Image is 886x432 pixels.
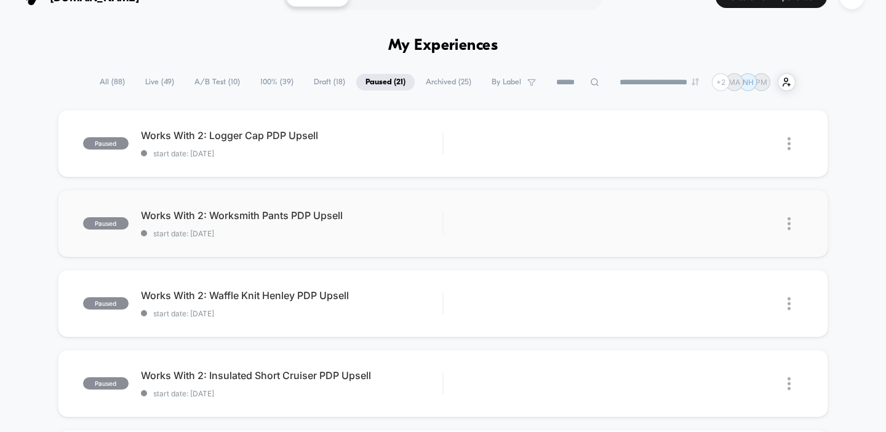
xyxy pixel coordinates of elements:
[788,297,791,310] img: close
[90,74,134,90] span: All ( 88 )
[141,369,443,382] span: Works With 2: Insulated Short Cruiser PDP Upsell
[692,78,699,86] img: end
[712,73,730,91] div: + 2
[83,377,129,390] span: paused
[83,297,129,310] span: paused
[141,289,443,302] span: Works With 2: Waffle Knit Henley PDP Upsell
[788,137,791,150] img: close
[417,74,481,90] span: Archived ( 25 )
[388,37,498,55] h1: My Experiences
[492,78,521,87] span: By Label
[743,78,754,87] p: NH
[728,78,740,87] p: MA
[141,309,443,318] span: start date: [DATE]
[185,74,249,90] span: A/B Test ( 10 )
[83,217,129,230] span: paused
[788,377,791,390] img: close
[788,217,791,230] img: close
[141,209,443,222] span: Works With 2: Worksmith Pants PDP Upsell
[83,137,129,150] span: paused
[141,229,443,238] span: start date: [DATE]
[356,74,415,90] span: Paused ( 21 )
[251,74,303,90] span: 100% ( 39 )
[141,149,443,158] span: start date: [DATE]
[136,74,183,90] span: Live ( 49 )
[756,78,767,87] p: PM
[141,129,443,142] span: Works With 2: Logger Cap PDP Upsell
[141,389,443,398] span: start date: [DATE]
[305,74,354,90] span: Draft ( 18 )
